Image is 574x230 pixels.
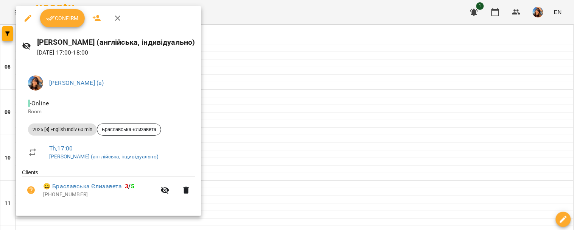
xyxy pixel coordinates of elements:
[97,124,161,136] div: Браславська Єлизавета
[46,14,79,23] span: Confirm
[28,100,50,107] span: - Online
[43,191,156,199] p: [PHONE_NUMBER]
[49,145,73,152] a: Th , 17:00
[28,126,97,133] span: 2025 [8] English Indiv 60 min
[49,79,104,86] a: [PERSON_NAME] (а)
[49,153,159,160] a: [PERSON_NAME] (англійська, індивідуально)
[22,181,40,199] button: Unpaid. Bill the attendance?
[43,182,122,191] a: 😀 Браславська Єлизавета
[22,169,195,207] ul: Clients
[40,9,85,27] button: Confirm
[125,183,128,190] span: 3
[131,183,134,190] span: 5
[97,126,161,133] span: Браславська Єлизавета
[37,36,195,48] h6: [PERSON_NAME] (англійська, індивідуально)
[28,108,189,116] p: Room
[28,75,43,91] img: a3cfe7ef423bcf5e9dc77126c78d7dbf.jpg
[37,48,195,57] p: [DATE] 17:00 - 18:00
[125,183,134,190] b: /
